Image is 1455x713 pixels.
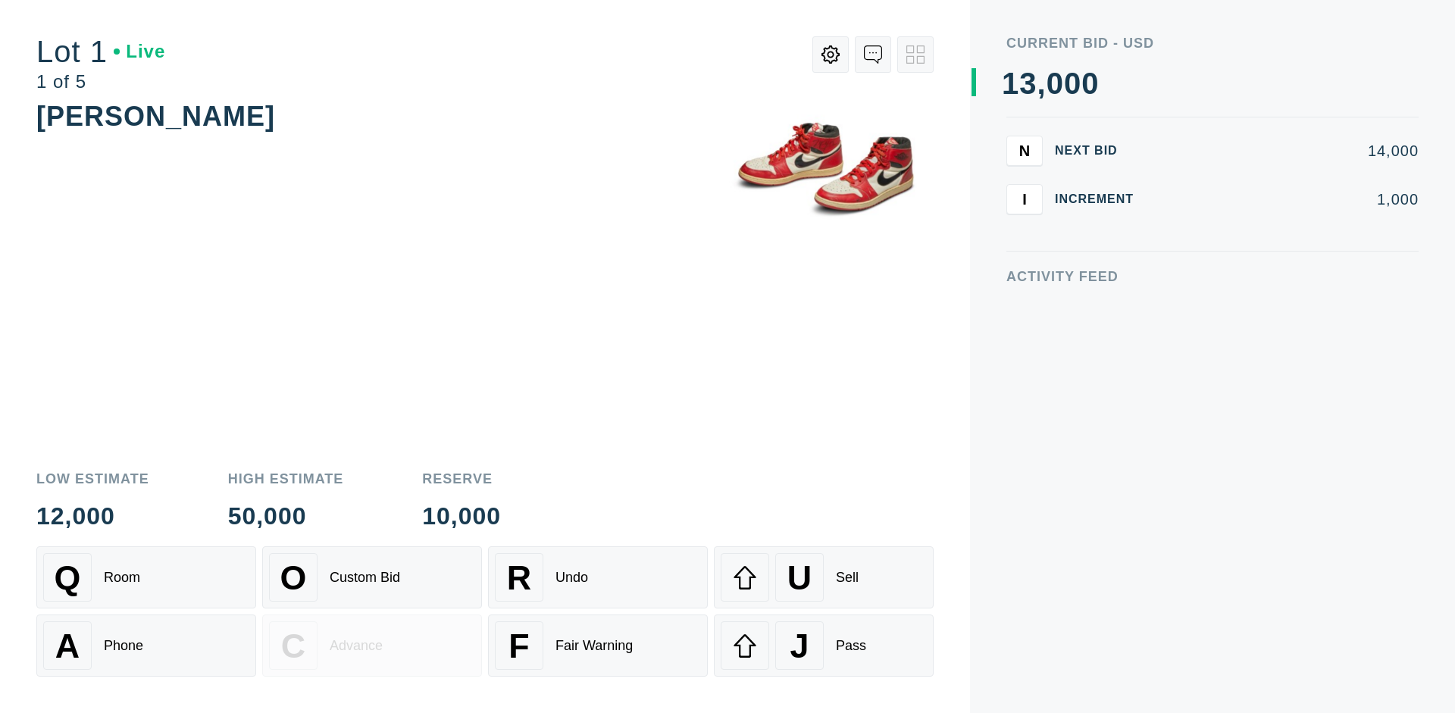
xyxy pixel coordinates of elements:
[262,614,482,677] button: CAdvance
[36,73,165,91] div: 1 of 5
[281,627,305,665] span: C
[555,570,588,586] div: Undo
[1055,145,1146,157] div: Next Bid
[228,504,344,528] div: 50,000
[1158,192,1419,207] div: 1,000
[104,638,143,654] div: Phone
[790,627,809,665] span: J
[280,558,307,597] span: O
[1022,190,1027,208] span: I
[1002,68,1019,99] div: 1
[1064,68,1081,99] div: 0
[1158,143,1419,158] div: 14,000
[36,472,149,486] div: Low Estimate
[1081,68,1099,99] div: 0
[488,614,708,677] button: FFair Warning
[330,570,400,586] div: Custom Bid
[1006,270,1419,283] div: Activity Feed
[104,570,140,586] div: Room
[507,558,531,597] span: R
[714,614,934,677] button: JPass
[836,638,866,654] div: Pass
[422,472,501,486] div: Reserve
[36,504,149,528] div: 12,000
[1037,68,1047,371] div: ,
[36,614,256,677] button: APhone
[1047,68,1064,99] div: 0
[787,558,812,597] span: U
[714,546,934,608] button: USell
[1019,142,1030,159] span: N
[488,546,708,608] button: RUndo
[836,570,859,586] div: Sell
[422,504,501,528] div: 10,000
[1055,193,1146,205] div: Increment
[1006,184,1043,214] button: I
[36,101,275,132] div: [PERSON_NAME]
[1006,36,1419,50] div: Current Bid - USD
[228,472,344,486] div: High Estimate
[555,638,633,654] div: Fair Warning
[1019,68,1037,99] div: 3
[114,42,165,61] div: Live
[36,546,256,608] button: QRoom
[55,627,80,665] span: A
[1006,136,1043,166] button: N
[262,546,482,608] button: OCustom Bid
[508,627,529,665] span: F
[55,558,81,597] span: Q
[330,638,383,654] div: Advance
[36,36,165,67] div: Lot 1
